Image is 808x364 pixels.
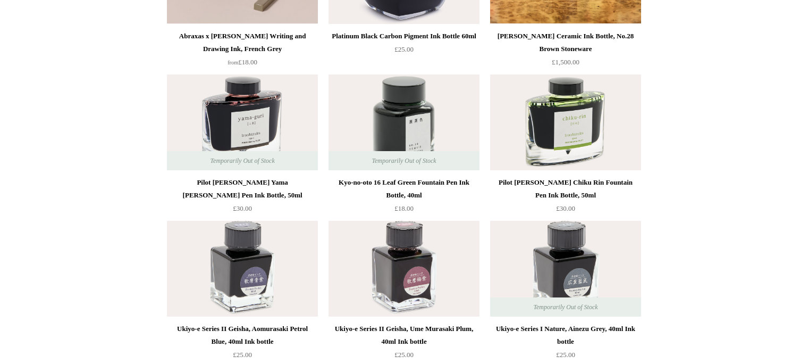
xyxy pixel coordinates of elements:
[167,221,318,317] a: Ukiyo-e Series II Geisha, Aomurasaki Petrol Blue, 40ml Ink bottle Ukiyo-e Series II Geisha, Aomur...
[329,30,479,73] a: Platinum Black Carbon Pigment Ink Bottle 60ml £25.00
[394,204,414,212] span: £18.00
[329,75,479,170] img: Kyo-no-oto 16 Leaf Green Fountain Pen Ink Bottle, 40ml
[490,221,641,317] img: Ukiyo-e Series I Nature, Ainezu Grey, 40ml Ink bottle
[331,176,477,202] div: Kyo-no-oto 16 Leaf Green Fountain Pen Ink Bottle, 40ml
[233,351,252,359] span: £25.00
[331,30,477,43] div: Platinum Black Carbon Pigment Ink Bottle 60ml
[490,75,641,170] img: Pilot Iro Shizuku Chiku Rin Fountain Pen Ink Bottle, 50ml
[228,60,238,65] span: from
[493,176,638,202] div: Pilot [PERSON_NAME] Chiku Rin Fountain Pen Ink Bottle, 50ml
[493,30,638,55] div: [PERSON_NAME] Ceramic Ink Bottle, No.28 Brown Stoneware
[167,75,318,170] a: Pilot Iro Shizuku Yama Guri Fountain Pen Ink Bottle, 50ml Pilot Iro Shizuku Yama Guri Fountain Pe...
[170,322,315,348] div: Ukiyo-e Series II Geisha, Aomurasaki Petrol Blue, 40ml Ink bottle
[493,322,638,348] div: Ukiyo-e Series I Nature, Ainezu Grey, 40ml Ink bottle
[490,221,641,317] a: Ukiyo-e Series I Nature, Ainezu Grey, 40ml Ink bottle Ukiyo-e Series I Nature, Ainezu Grey, 40ml ...
[167,176,318,220] a: Pilot [PERSON_NAME] Yama [PERSON_NAME] Pen Ink Bottle, 50ml £30.00
[394,45,414,53] span: £25.00
[523,297,608,317] span: Temporarily Out of Stock
[233,204,252,212] span: £30.00
[170,176,315,202] div: Pilot [PERSON_NAME] Yama [PERSON_NAME] Pen Ink Bottle, 50ml
[490,75,641,170] a: Pilot Iro Shizuku Chiku Rin Fountain Pen Ink Bottle, 50ml Pilot Iro Shizuku Chiku Rin Fountain Pe...
[199,151,285,170] span: Temporarily Out of Stock
[329,221,479,317] img: Ukiyo-e Series II Geisha, Ume Murasaki Plum, 40ml Ink bottle
[556,204,575,212] span: £30.00
[394,351,414,359] span: £25.00
[556,351,575,359] span: £25.00
[490,176,641,220] a: Pilot [PERSON_NAME] Chiku Rin Fountain Pen Ink Bottle, 50ml £30.00
[170,30,315,55] div: Abraxas x [PERSON_NAME] Writing and Drawing Ink, French Grey
[167,75,318,170] img: Pilot Iro Shizuku Yama Guri Fountain Pen Ink Bottle, 50ml
[167,30,318,73] a: Abraxas x [PERSON_NAME] Writing and Drawing Ink, French Grey from£18.00
[329,221,479,317] a: Ukiyo-e Series II Geisha, Ume Murasaki Plum, 40ml Ink bottle Ukiyo-e Series II Geisha, Ume Murasa...
[329,75,479,170] a: Kyo-no-oto 16 Leaf Green Fountain Pen Ink Bottle, 40ml Kyo-no-oto 16 Leaf Green Fountain Pen Ink ...
[361,151,447,170] span: Temporarily Out of Stock
[490,30,641,73] a: [PERSON_NAME] Ceramic Ink Bottle, No.28 Brown Stoneware £1,500.00
[331,322,477,348] div: Ukiyo-e Series II Geisha, Ume Murasaki Plum, 40ml Ink bottle
[552,58,579,66] span: £1,500.00
[329,176,479,220] a: Kyo-no-oto 16 Leaf Green Fountain Pen Ink Bottle, 40ml £18.00
[228,58,257,66] span: £18.00
[167,221,318,317] img: Ukiyo-e Series II Geisha, Aomurasaki Petrol Blue, 40ml Ink bottle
